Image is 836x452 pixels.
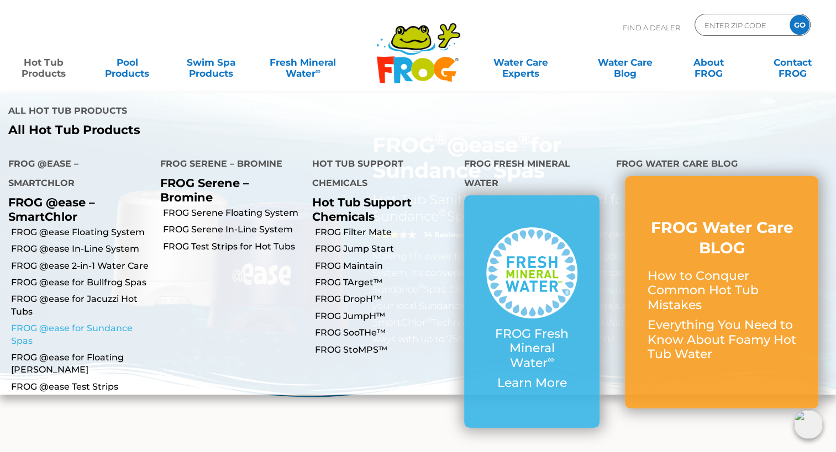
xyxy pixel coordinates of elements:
[8,154,144,195] h4: FROG @ease – SmartChlor
[790,15,809,35] input: GO
[11,276,152,289] a: FROG @ease for Bullfrog Spas
[760,51,825,73] a: ContactFROG
[315,260,456,272] a: FROG Maintain
[703,17,778,33] input: Zip Code Form
[160,154,296,176] h4: FROG Serene – Bromine
[315,226,456,238] a: FROG Filter Mate
[11,381,152,393] a: FROG @ease Test Strips
[312,195,412,223] a: Hot Tub Support Chemicals
[262,51,344,73] a: Fresh MineralWater∞
[647,318,796,361] p: Everything You Need to Know About Foamy Hot Tub Water
[163,207,304,219] a: FROG Serene Floating System
[8,195,144,223] p: FROG @ease – SmartChlor
[11,51,76,73] a: Hot TubProducts
[315,310,456,322] a: FROG JumpH™
[11,226,152,238] a: FROG @ease Floating System
[315,327,456,339] a: FROG SooTHe™
[160,176,296,204] p: FROG Serene – Bromine
[11,322,152,347] a: FROG @ease for Sundance Spas
[647,217,796,258] h3: FROG Water Care BLOG
[794,410,823,439] img: openIcon
[316,67,320,75] sup: ∞
[11,243,152,255] a: FROG @ease In-Line System
[647,217,796,367] a: FROG Water Care BLOG How to Conquer Common Hot Tub Mistakes Everything You Need to Know About Foa...
[163,241,304,253] a: FROG Test Strips for Hot Tubs
[315,243,456,255] a: FROG Jump Start
[486,227,577,396] a: FROG Fresh Mineral Water∞ Learn More
[8,123,409,137] a: All Hot Tub Products
[676,51,742,73] a: AboutFROG
[11,352,152,376] a: FROG @ease for Floating [PERSON_NAME]
[312,154,448,195] h4: Hot Tub Support Chemicals
[464,154,600,195] h4: FROG Fresh Mineral Water
[8,101,409,123] h4: All Hot Tub Products
[486,327,577,370] p: FROG Fresh Mineral Water
[163,224,304,236] a: FROG Serene In-Line System
[95,51,160,73] a: PoolProducts
[11,293,152,318] a: FROG @ease for Jacuzzi Hot Tubs
[647,269,796,312] p: How to Conquer Common Hot Tub Mistakes
[486,376,577,390] p: Learn More
[178,51,244,73] a: Swim SpaProducts
[592,51,658,73] a: Water CareBlog
[468,51,574,73] a: Water CareExperts
[11,260,152,272] a: FROG @ease 2-in-1 Water Care
[616,154,828,176] h4: FROG Water Care Blog
[315,276,456,289] a: FROG TArget™
[548,354,554,365] sup: ∞
[315,293,456,305] a: FROG DropH™
[623,14,680,41] p: Find A Dealer
[315,344,456,356] a: FROG StoMPS™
